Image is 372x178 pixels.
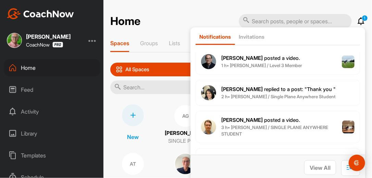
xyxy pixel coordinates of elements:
div: Home [4,59,100,76]
b: 3 h • [PERSON_NAME] / SINGLE PLANE ANYWHERE STUDENT [221,125,328,137]
p: Spaces [110,40,129,47]
span: View All [310,164,331,171]
div: Feed [4,81,100,98]
img: user avatar [201,85,216,100]
b: [PERSON_NAME] [221,154,263,161]
a: AG[PERSON_NAME]SINGLE PLANE ANYWHERE STUDENT [163,104,208,145]
img: icon [116,66,123,73]
b: [PERSON_NAME] [221,86,263,92]
p: Groups [140,40,158,47]
p: Lists [169,40,180,47]
div: AG [174,105,196,127]
b: [PERSON_NAME] [221,117,263,123]
img: user avatar [201,119,216,135]
b: 1 h • [PERSON_NAME] / Level 3 Member [221,63,302,68]
img: CoachNow Pro [52,42,63,48]
span: replied to a post : "Probably not enough side ti..." [221,154,337,168]
p: All Spaces [125,67,149,72]
img: post image [342,55,355,68]
input: Search posts, people or spaces... [239,14,352,28]
img: user avatar [201,54,216,69]
b: [PERSON_NAME] [221,55,263,61]
div: CoachNow [26,42,63,48]
p: Notifications [199,34,231,40]
img: post image [342,120,355,133]
img: CoachNow [7,8,74,19]
input: Search... [110,80,365,94]
p: [PERSON_NAME] [165,129,206,137]
span: posted a video . [221,117,300,123]
p: 1 [362,15,368,21]
img: square_efec7e6156e34b5ec39e051625aea1a9.jpg [174,153,196,175]
span: replied to a post : "Thank you " [221,86,336,92]
img: square_6ab801a82ed2aee2fbfac5bb68403784.jpg [7,33,22,48]
div: AT [122,153,144,175]
span: posted a video . [221,55,300,61]
div: Activity [4,103,100,120]
div: Library [4,125,100,142]
b: 2 h • [PERSON_NAME] / Single Plane Anywhere Student [221,94,336,99]
div: Templates [4,147,100,164]
p: SINGLE PLANE ANYWHERE STUDENT [168,137,202,145]
div: [PERSON_NAME] [26,34,71,39]
p: Invitations [239,34,264,40]
h2: Home [110,15,140,28]
button: View All [304,160,336,175]
p: New [127,133,139,141]
div: Open Intercom Messenger [349,155,365,171]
